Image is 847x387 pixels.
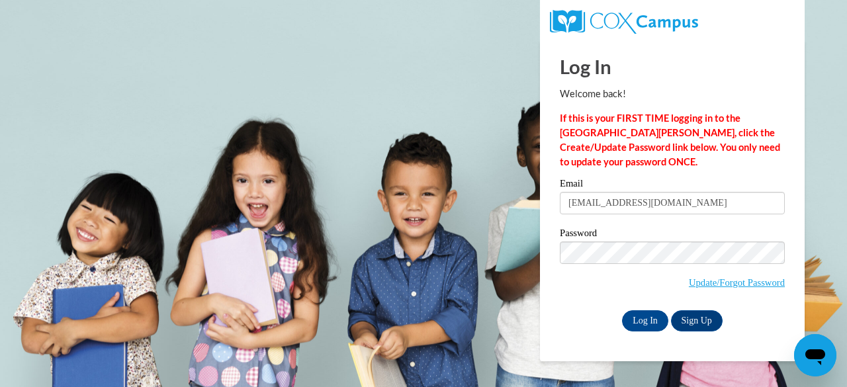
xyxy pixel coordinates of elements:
[622,310,668,331] input: Log In
[560,228,785,241] label: Password
[560,87,785,101] p: Welcome back!
[560,53,785,80] h1: Log In
[560,112,780,167] strong: If this is your FIRST TIME logging in to the [GEOGRAPHIC_DATA][PERSON_NAME], click the Create/Upd...
[794,334,836,376] iframe: Button to launch messaging window
[550,10,698,34] img: COX Campus
[671,310,723,331] a: Sign Up
[560,179,785,192] label: Email
[689,277,785,288] a: Update/Forgot Password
